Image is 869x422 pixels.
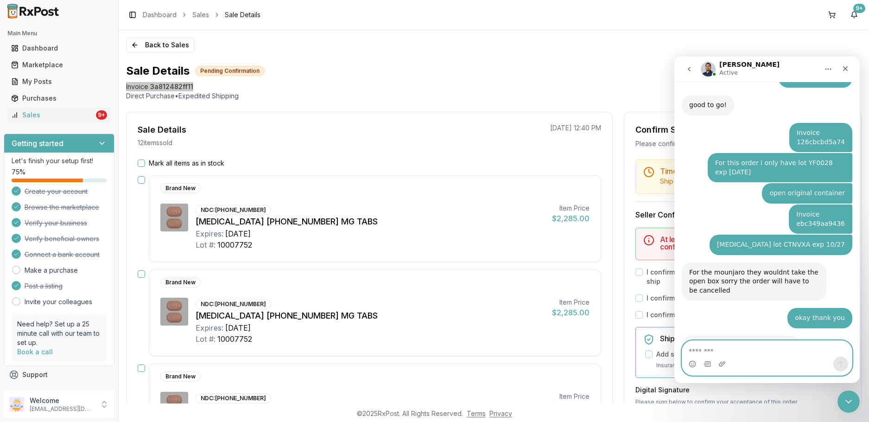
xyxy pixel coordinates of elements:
button: Feedback [4,383,114,400]
span: Ship this package by end of day [DATE] . [660,177,785,185]
a: Marketplace [7,57,111,73]
div: Please confirm you have all items in stock before proceeding [635,139,850,148]
div: Brand New [160,371,201,382]
div: 10007752 [217,239,252,250]
div: NDC: [PHONE_NUMBER] [196,299,271,309]
div: Brand New [160,277,201,288]
a: Dashboard [143,10,177,19]
label: I confirm that the 0 selected items are in stock and ready to ship [647,268,850,286]
p: Welcome [30,396,94,405]
div: Item Price [552,204,590,213]
span: Verify your business [25,218,87,228]
span: Sale Details [225,10,260,19]
a: Sales [192,10,209,19]
div: Item Price [552,298,590,307]
span: 3a812482ff11 [150,82,193,91]
p: [EMAIL_ADDRESS][DOMAIN_NAME] [30,405,94,413]
nav: breadcrumb [143,10,260,19]
p: Let's finish your setup first! [12,156,107,166]
p: 12 item s sold [138,138,172,147]
img: User avatar [9,397,24,412]
a: Back to Sales [126,38,194,52]
span: Connect a bank account [25,250,100,259]
div: Expires: [196,228,223,239]
span: Create your account [25,187,88,196]
label: I confirm that all expiration dates are correct [647,310,791,320]
div: 10007752 [217,333,252,345]
div: $2,285.00 [552,307,590,318]
a: Make a purchase [25,266,78,275]
button: Support [4,366,114,383]
div: [MEDICAL_DATA] [PHONE_NUMBER] MG TABS [196,309,545,322]
p: Please sign below to confirm your acceptance of this order [635,398,850,406]
div: 9+ [96,110,107,120]
h3: Seller Confirmation [635,209,850,220]
img: RxPost Logo [4,4,63,19]
div: My Posts [11,77,107,86]
div: Confirm Sale [635,123,688,136]
p: Insurance covers loss, damage, or theft during transit. [656,361,842,370]
div: Sales [11,110,94,120]
div: Purchases [11,94,107,103]
label: Mark all items as in stock [149,159,224,168]
button: Purchases [4,91,114,106]
p: Direct Purchase • Expedited Shipping [126,91,862,101]
img: Biktarvy 50-200-25 MG TABS [160,204,188,231]
a: Purchases [7,90,111,107]
iframe: Intercom live chat [837,390,860,413]
button: Marketplace [4,58,114,72]
div: Lot #: [196,333,216,345]
img: Biktarvy 50-200-25 MG TABS [160,298,188,326]
div: Pending Confirmation [195,66,265,76]
span: 75 % [12,167,25,177]
div: Invoice [126,82,148,91]
h3: Getting started [12,138,63,149]
a: Dashboard [7,40,111,57]
div: NDC: [PHONE_NUMBER] [196,393,271,403]
div: $2,285.00 [552,401,590,412]
button: Sales9+ [4,108,114,122]
div: [DATE] [225,322,251,333]
div: 9+ [853,4,865,13]
div: Expires: [196,322,223,333]
span: Post a listing [25,281,63,291]
h3: Digital Signature [635,385,850,395]
button: Dashboard [4,41,114,56]
h5: At least one item must be marked as in stock to confirm the sale. [660,236,842,250]
div: [MEDICAL_DATA] [PHONE_NUMBER] MG TABS [196,215,545,228]
button: 9+ [847,7,862,22]
div: Marketplace [11,60,107,70]
a: Privacy [489,409,512,417]
div: Item Price [552,392,590,401]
